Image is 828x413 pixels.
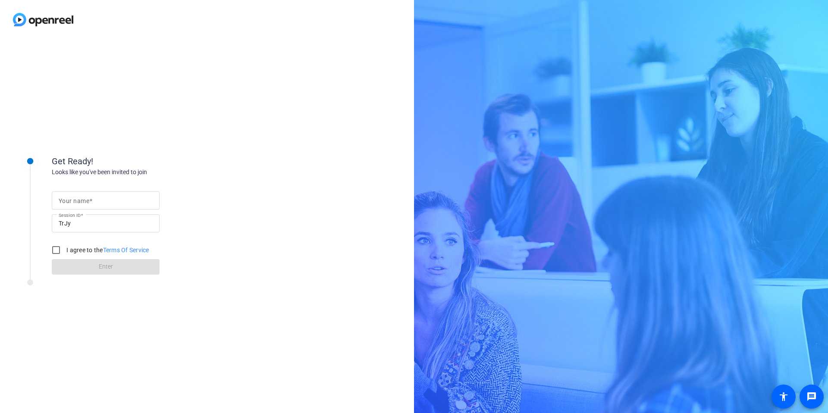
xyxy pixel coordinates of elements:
[52,155,224,168] div: Get Ready!
[52,168,224,177] div: Looks like you've been invited to join
[806,391,817,402] mat-icon: message
[59,197,89,204] mat-label: Your name
[65,246,149,254] label: I agree to the
[778,391,789,402] mat-icon: accessibility
[59,213,81,218] mat-label: Session ID
[103,247,149,253] a: Terms Of Service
